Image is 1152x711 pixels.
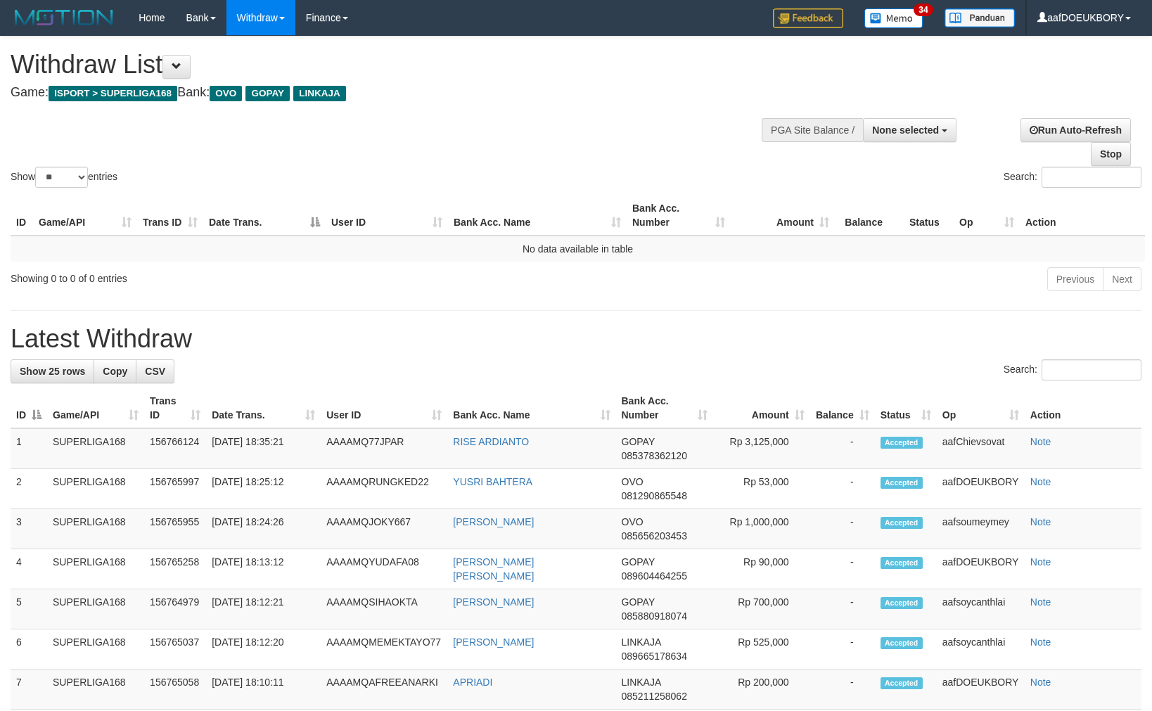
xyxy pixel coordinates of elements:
[94,359,136,383] a: Copy
[937,509,1025,549] td: aafsoumeymey
[810,509,875,549] td: -
[206,428,321,469] td: [DATE] 18:35:21
[49,86,177,101] span: ISPORT > SUPERLIGA168
[622,436,655,447] span: GOPAY
[622,516,644,527] span: OVO
[810,589,875,629] td: -
[47,589,144,629] td: SUPERLIGA168
[881,437,923,449] span: Accepted
[321,388,447,428] th: User ID: activate to sort column ascending
[762,118,863,142] div: PGA Site Balance /
[453,516,534,527] a: [PERSON_NAME]
[713,629,810,670] td: Rp 525,000
[881,637,923,649] span: Accepted
[206,388,321,428] th: Date Trans.: activate to sort column ascending
[47,509,144,549] td: SUPERLIGA168
[937,388,1025,428] th: Op: activate to sort column ascending
[937,549,1025,589] td: aafDOEUKBORY
[144,589,206,629] td: 156764979
[11,670,47,710] td: 7
[206,509,321,549] td: [DATE] 18:24:26
[33,196,137,236] th: Game/API: activate to sort column ascending
[206,549,321,589] td: [DATE] 18:13:12
[863,118,956,142] button: None selected
[627,196,731,236] th: Bank Acc. Number: activate to sort column ascending
[203,196,326,236] th: Date Trans.: activate to sort column descending
[11,86,754,100] h4: Game: Bank:
[622,490,687,501] span: Copy 081290865548 to clipboard
[11,549,47,589] td: 4
[1030,556,1051,568] a: Note
[11,7,117,28] img: MOTION_logo.png
[773,8,843,28] img: Feedback.jpg
[881,517,923,529] span: Accepted
[35,167,88,188] select: Showentries
[11,196,33,236] th: ID
[1025,388,1141,428] th: Action
[904,196,954,236] th: Status
[622,450,687,461] span: Copy 085378362120 to clipboard
[321,469,447,509] td: AAAAMQRUNGKED22
[447,388,615,428] th: Bank Acc. Name: activate to sort column ascending
[453,476,532,487] a: YUSRI BAHTERA
[713,670,810,710] td: Rp 200,000
[144,428,206,469] td: 156766124
[731,196,835,236] th: Amount: activate to sort column ascending
[144,629,206,670] td: 156765037
[937,428,1025,469] td: aafChievsovat
[206,589,321,629] td: [DATE] 18:12:21
[453,436,529,447] a: RISE ARDIANTO
[47,428,144,469] td: SUPERLIGA168
[937,589,1025,629] td: aafsoycanthlai
[11,509,47,549] td: 3
[137,196,203,236] th: Trans ID: activate to sort column ascending
[453,596,534,608] a: [PERSON_NAME]
[875,388,937,428] th: Status: activate to sort column ascending
[206,670,321,710] td: [DATE] 18:10:11
[810,428,875,469] td: -
[616,388,713,428] th: Bank Acc. Number: activate to sort column ascending
[453,677,492,688] a: APRIADI
[1020,196,1145,236] th: Action
[144,549,206,589] td: 156765258
[321,629,447,670] td: AAAAMQMEMEKTAYO77
[144,509,206,549] td: 156765955
[144,388,206,428] th: Trans ID: activate to sort column ascending
[245,86,290,101] span: GOPAY
[713,589,810,629] td: Rp 700,000
[864,8,923,28] img: Button%20Memo.svg
[622,651,687,662] span: Copy 089665178634 to clipboard
[1030,516,1051,527] a: Note
[144,670,206,710] td: 156765058
[11,167,117,188] label: Show entries
[872,124,939,136] span: None selected
[145,366,165,377] span: CSV
[622,610,687,622] span: Copy 085880918074 to clipboard
[835,196,904,236] th: Balance
[11,266,470,286] div: Showing 0 to 0 of 0 entries
[954,196,1020,236] th: Op: activate to sort column ascending
[622,476,644,487] span: OVO
[881,477,923,489] span: Accepted
[1042,359,1141,380] input: Search:
[937,469,1025,509] td: aafDOEUKBORY
[11,469,47,509] td: 2
[136,359,174,383] a: CSV
[810,629,875,670] td: -
[326,196,448,236] th: User ID: activate to sort column ascending
[713,509,810,549] td: Rp 1,000,000
[11,428,47,469] td: 1
[713,549,810,589] td: Rp 90,000
[11,236,1145,262] td: No data available in table
[47,469,144,509] td: SUPERLIGA168
[713,428,810,469] td: Rp 3,125,000
[103,366,127,377] span: Copy
[881,597,923,609] span: Accepted
[937,670,1025,710] td: aafDOEUKBORY
[622,530,687,542] span: Copy 085656203453 to clipboard
[937,629,1025,670] td: aafsoycanthlai
[945,8,1015,27] img: panduan.png
[881,677,923,689] span: Accepted
[321,589,447,629] td: AAAAMQSIHAOKTA
[1030,677,1051,688] a: Note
